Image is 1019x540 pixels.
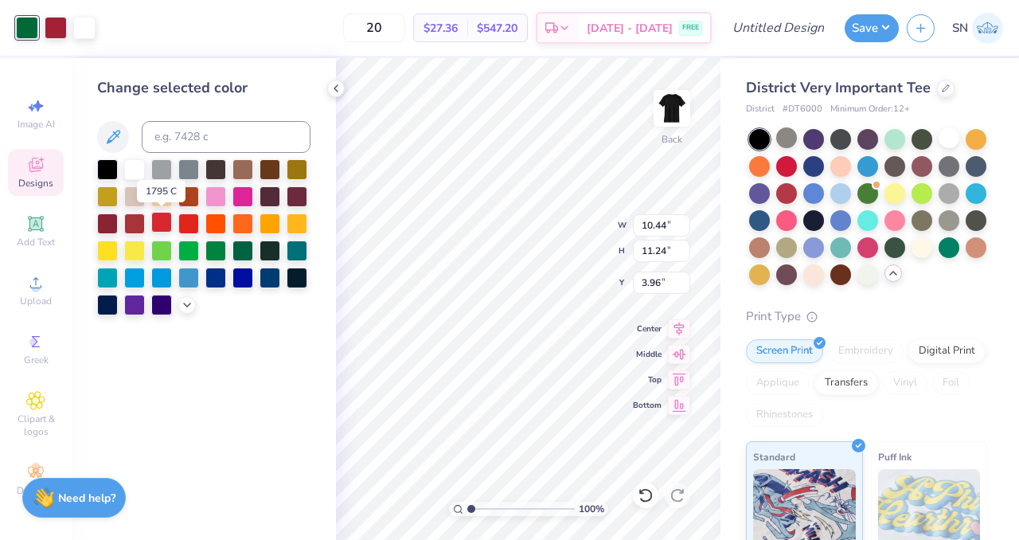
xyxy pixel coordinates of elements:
[137,180,185,202] div: 1795 C
[633,323,662,335] span: Center
[18,177,53,190] span: Designs
[142,121,310,153] input: e.g. 7428 c
[746,307,987,326] div: Print Type
[24,354,49,366] span: Greek
[587,20,673,37] span: [DATE] - [DATE]
[343,14,405,42] input: – –
[783,103,822,116] span: # DT6000
[58,491,115,506] strong: Need help?
[746,339,823,363] div: Screen Print
[746,78,931,97] span: District Very Important Tee
[20,295,52,307] span: Upload
[830,103,910,116] span: Minimum Order: 12 +
[17,236,55,248] span: Add Text
[883,371,927,395] div: Vinyl
[579,502,604,516] span: 100 %
[656,92,688,124] img: Back
[952,13,1003,44] a: SN
[477,20,517,37] span: $547.20
[972,13,1003,44] img: Sylvie Nkole
[633,349,662,360] span: Middle
[908,339,986,363] div: Digital Print
[682,22,699,33] span: FREE
[746,403,823,427] div: Rhinestones
[424,20,458,37] span: $27.36
[720,12,837,44] input: Untitled Design
[633,374,662,385] span: Top
[662,132,682,147] div: Back
[814,371,878,395] div: Transfers
[746,371,810,395] div: Applique
[17,484,55,497] span: Decorate
[746,103,775,116] span: District
[633,400,662,411] span: Bottom
[18,118,55,131] span: Image AI
[8,413,64,438] span: Clipart & logos
[828,339,904,363] div: Embroidery
[845,14,899,42] button: Save
[952,19,968,37] span: SN
[932,371,970,395] div: Foil
[97,77,310,99] div: Change selected color
[753,448,795,465] span: Standard
[878,448,912,465] span: Puff Ink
